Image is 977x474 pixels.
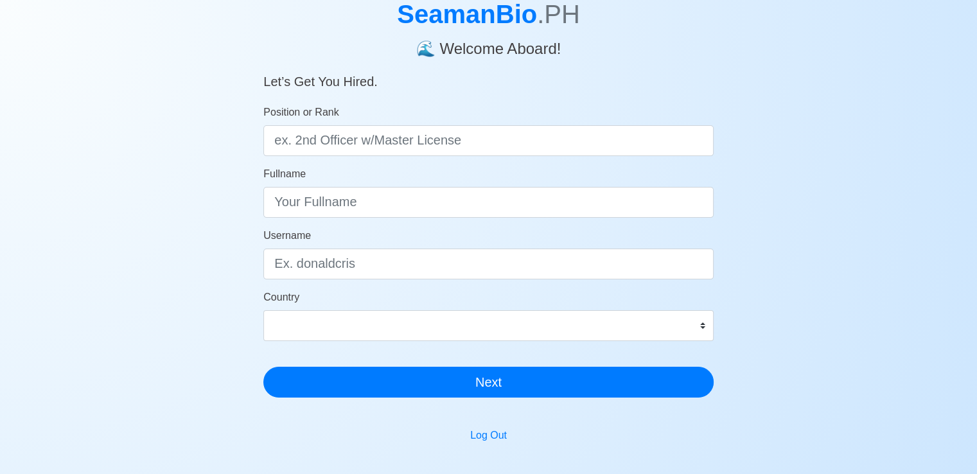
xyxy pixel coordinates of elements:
span: Fullname [263,168,306,179]
input: Ex. donaldcris [263,249,714,279]
label: Country [263,290,299,305]
h5: Let’s Get You Hired. [263,58,714,89]
h4: 🌊 Welcome Aboard! [263,30,714,58]
button: Next [263,367,714,398]
input: ex. 2nd Officer w/Master License [263,125,714,156]
span: Position or Rank [263,107,339,118]
span: Username [263,230,311,241]
input: Your Fullname [263,187,714,218]
button: Log Out [462,423,515,448]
